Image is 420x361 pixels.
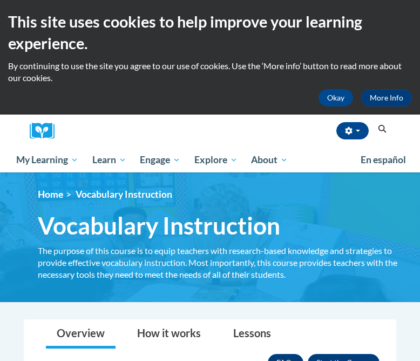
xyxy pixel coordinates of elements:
div: Main menu [8,148,413,172]
a: More Info [361,89,412,106]
span: Learn [92,153,126,166]
a: About [245,148,295,172]
span: About [251,153,288,166]
button: Okay [319,89,353,106]
a: Engage [133,148,187,172]
div: The purpose of this course is to equip teachers with research-based knowledge and strategies to p... [38,245,410,280]
a: Overview [46,320,116,349]
span: My Learning [16,153,78,166]
a: Cox Campus [30,123,62,139]
a: Lessons [222,320,282,349]
span: Vocabulary Instruction [38,211,280,240]
a: Learn [85,148,133,172]
a: How it works [126,320,212,349]
span: Explore [194,153,238,166]
button: Search [374,123,390,136]
img: Logo brand [30,123,62,139]
a: My Learning [9,148,85,172]
span: En español [361,154,406,165]
h2: This site uses cookies to help improve your learning experience. [8,11,412,55]
a: Explore [187,148,245,172]
button: Account Settings [336,122,369,139]
span: Engage [140,153,180,166]
span: Vocabulary Instruction [76,189,172,200]
p: By continuing to use the site you agree to our use of cookies. Use the ‘More info’ button to read... [8,60,412,84]
a: Home [38,189,63,200]
a: En español [354,149,413,171]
